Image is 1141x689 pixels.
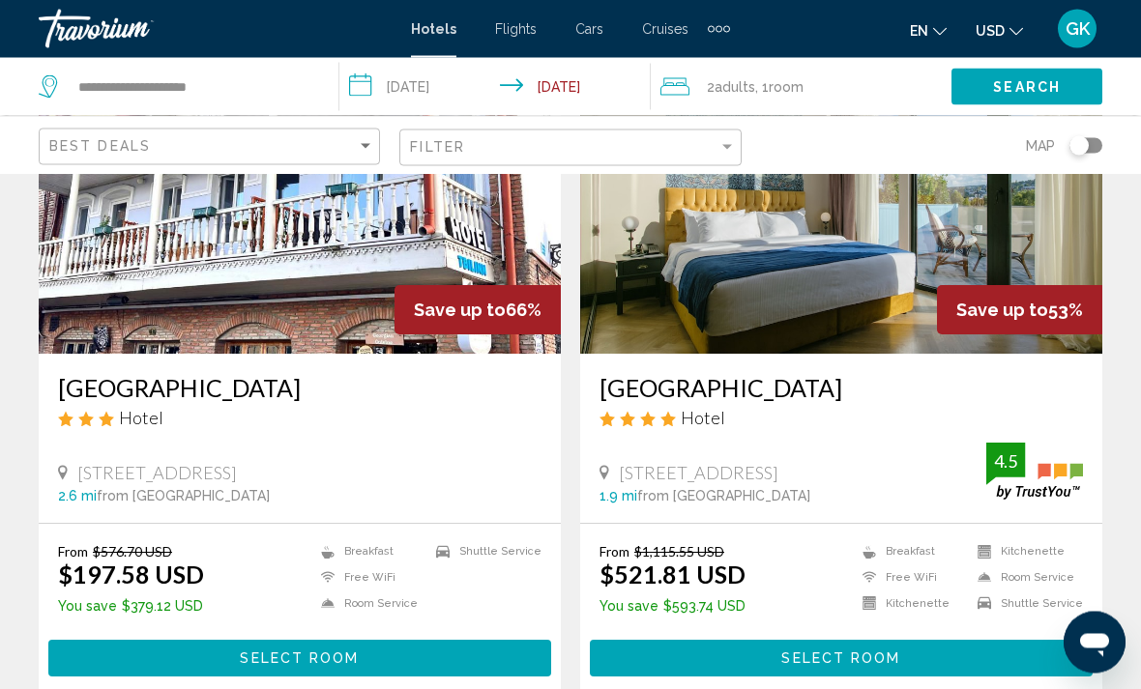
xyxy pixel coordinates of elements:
[48,646,551,667] a: Select Room
[976,23,1005,39] span: USD
[781,652,900,668] span: Select Room
[642,21,688,37] a: Cruises
[97,489,270,504] span: from [GEOGRAPHIC_DATA]
[986,444,1083,501] img: trustyou-badge.svg
[426,544,541,560] li: Shuttle Service
[853,596,968,613] li: Kitchenette
[968,544,1083,560] li: Kitchenette
[968,596,1083,613] li: Shuttle Service
[600,489,637,504] span: 1.9 mi
[590,641,1093,676] button: Select Room
[707,73,755,100] span: 2
[58,408,541,429] div: 3 star Hotel
[395,286,561,335] div: 66%
[240,652,359,668] span: Select Room
[49,138,151,154] span: Best Deals
[634,544,724,560] del: $1,115.55 USD
[651,58,951,116] button: Travelers: 2 adults, 0 children
[769,79,804,95] span: Room
[853,544,968,560] li: Breakfast
[1066,19,1090,39] span: GK
[600,599,746,615] p: $593.74 USD
[1064,612,1126,674] iframe: Кнопка запуска окна обмена сообщениями
[414,301,506,321] span: Save up to
[311,570,426,587] li: Free WiFi
[600,374,1083,403] a: [GEOGRAPHIC_DATA]
[58,489,97,504] span: 2.6 mi
[910,16,947,44] button: Change language
[58,544,88,560] span: From
[580,45,1102,355] img: Hotel image
[937,286,1102,335] div: 53%
[715,79,755,95] span: Adults
[399,129,741,168] button: Filter
[58,374,541,403] a: [GEOGRAPHIC_DATA]
[58,599,204,615] p: $379.12 USD
[619,463,778,484] span: [STREET_ADDRESS]
[951,69,1102,104] button: Search
[600,544,629,560] span: From
[93,544,172,560] del: $576.70 USD
[58,560,204,589] ins: $197.58 USD
[976,16,1023,44] button: Change currency
[77,463,237,484] span: [STREET_ADDRESS]
[993,80,1061,96] span: Search
[311,544,426,560] li: Breakfast
[968,570,1083,587] li: Room Service
[410,139,465,155] span: Filter
[853,570,968,587] li: Free WiFi
[1052,9,1102,49] button: User Menu
[637,489,810,504] span: from [GEOGRAPHIC_DATA]
[311,596,426,613] li: Room Service
[708,14,730,44] button: Extra navigation items
[575,21,603,37] a: Cars
[48,641,551,676] button: Select Room
[58,599,117,615] span: You save
[986,450,1025,474] div: 4.5
[681,408,725,429] span: Hotel
[755,73,804,100] span: , 1
[495,21,537,37] a: Flights
[39,45,561,355] img: Hotel image
[49,139,374,156] mat-select: Sort by
[1055,137,1102,155] button: Toggle map
[1026,132,1055,159] span: Map
[590,646,1093,667] a: Select Room
[600,599,658,615] span: You save
[39,10,392,48] a: Travorium
[910,23,928,39] span: en
[600,560,746,589] ins: $521.81 USD
[956,301,1048,321] span: Save up to
[600,408,1083,429] div: 4 star Hotel
[339,58,650,116] button: Check-in date: Aug 25, 2025 Check-out date: Aug 30, 2025
[119,408,163,429] span: Hotel
[411,21,456,37] a: Hotels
